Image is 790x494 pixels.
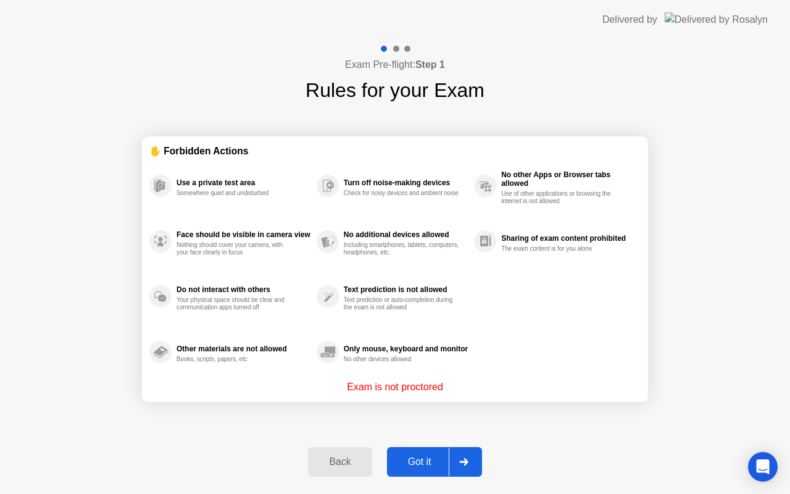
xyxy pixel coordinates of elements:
div: Text prediction or auto-completion during the exam is not allowed [344,296,460,311]
div: Sharing of exam content prohibited [501,234,634,243]
h4: Exam Pre-flight: [345,57,445,72]
div: ✋ Forbidden Actions [149,144,641,158]
div: Books, scripts, papers, etc [177,356,293,363]
div: Back [312,456,368,467]
div: Only mouse, keyboard and monitor [344,345,468,353]
button: Got it [387,447,482,477]
div: No additional devices allowed [344,230,468,239]
div: No other Apps or Browser tabs allowed [501,170,634,188]
div: Use a private test area [177,178,310,187]
div: No other devices allowed [344,356,460,363]
div: Use of other applications or browsing the internet is not allowed [501,190,618,205]
div: Somewhere quiet and undisturbed [177,190,293,197]
div: Check for noisy devices and ambient noise [344,190,460,197]
div: Including smartphones, tablets, computers, headphones, etc. [344,241,460,256]
div: Got it [391,456,449,467]
b: Step 1 [415,59,445,70]
div: Your physical space should be clear and communication apps turned off [177,296,293,311]
div: Turn off noise-making devices [344,178,468,187]
div: Text prediction is not allowed [344,285,468,294]
h1: Rules for your Exam [306,75,484,105]
div: Open Intercom Messenger [748,452,778,482]
div: Nothing should cover your camera, with your face clearly in focus [177,241,293,256]
p: Exam is not proctored [347,380,443,395]
div: Do not interact with others [177,285,310,294]
img: Delivered by Rosalyn [665,12,768,27]
div: Other materials are not allowed [177,345,310,353]
div: Delivered by [602,12,657,27]
div: The exam content is for you alone [501,245,618,253]
div: Face should be visible in camera view [177,230,310,239]
button: Back [308,447,372,477]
